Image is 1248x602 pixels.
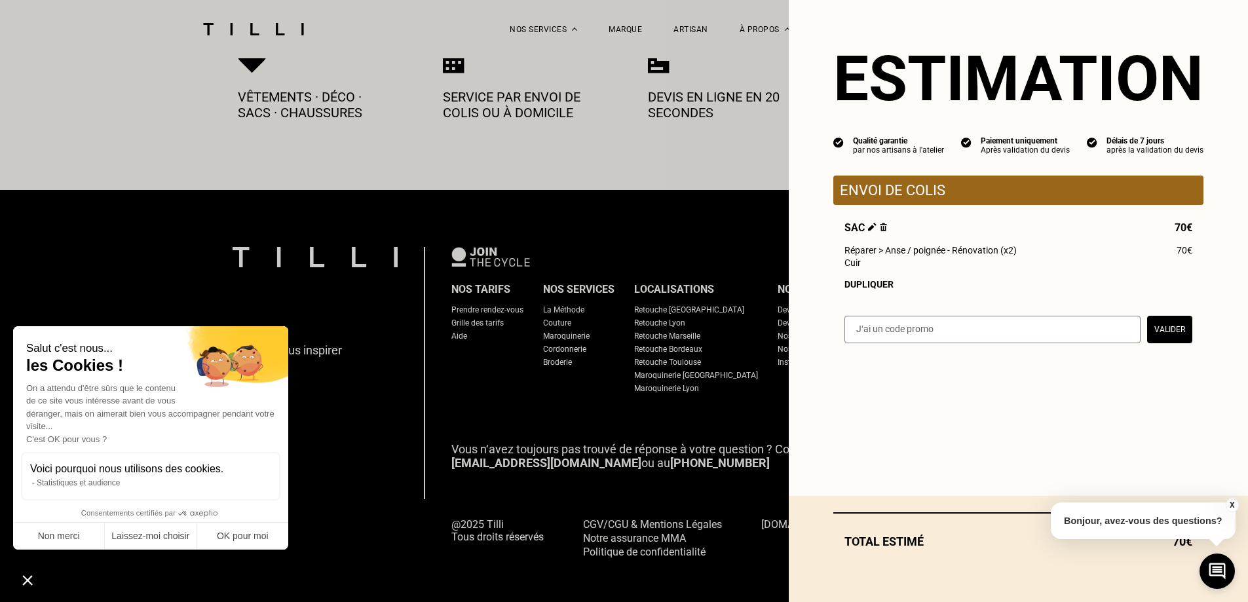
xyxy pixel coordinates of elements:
img: icon list info [961,136,972,148]
p: Bonjour, avez-vous des questions? [1051,502,1236,539]
button: X [1225,498,1238,512]
span: Sac [844,221,887,234]
span: Réparer > Anse / poignée - Rénovation (x2) [844,245,1017,255]
div: Délais de 7 jours [1106,136,1203,145]
span: 70€ [1175,221,1192,234]
div: Après validation du devis [981,145,1070,155]
input: J‘ai un code promo [844,316,1141,343]
p: Envoi de colis [840,182,1197,198]
div: Qualité garantie [853,136,944,145]
div: par nos artisans à l'atelier [853,145,944,155]
div: Dupliquer [844,279,1192,290]
img: Éditer [868,223,877,231]
span: Cuir [844,257,861,268]
img: icon list info [833,136,844,148]
button: Valider [1147,316,1192,343]
span: 70€ [1177,245,1192,255]
div: Total estimé [833,535,1203,548]
img: icon list info [1087,136,1097,148]
section: Estimation [833,42,1203,115]
div: après la validation du devis [1106,145,1203,155]
img: Supprimer [880,223,887,231]
div: Paiement uniquement [981,136,1070,145]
